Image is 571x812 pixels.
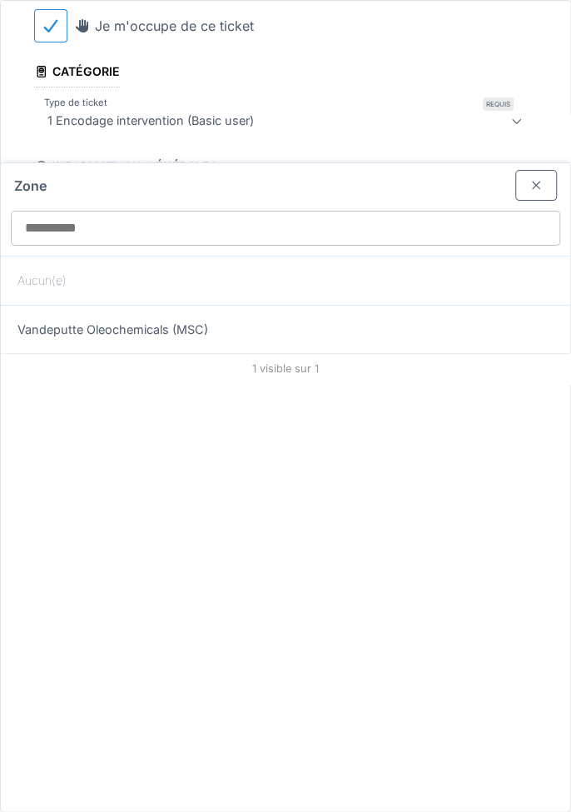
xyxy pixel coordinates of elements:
div: Catégorie [34,59,120,87]
div: Informations générales [34,154,217,182]
div: Requis [483,97,514,111]
div: Zone [1,163,570,201]
div: 1 Encodage intervention (Basic user) [41,111,261,131]
div: 1 visible sur 1 [1,353,570,383]
div: Je m'occupe de ce ticket [74,16,254,36]
label: Type de ticket [41,96,111,110]
div: Aucun(e) [1,256,570,305]
span: Vandeputte Oleochemicals (MSC) [17,321,208,339]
